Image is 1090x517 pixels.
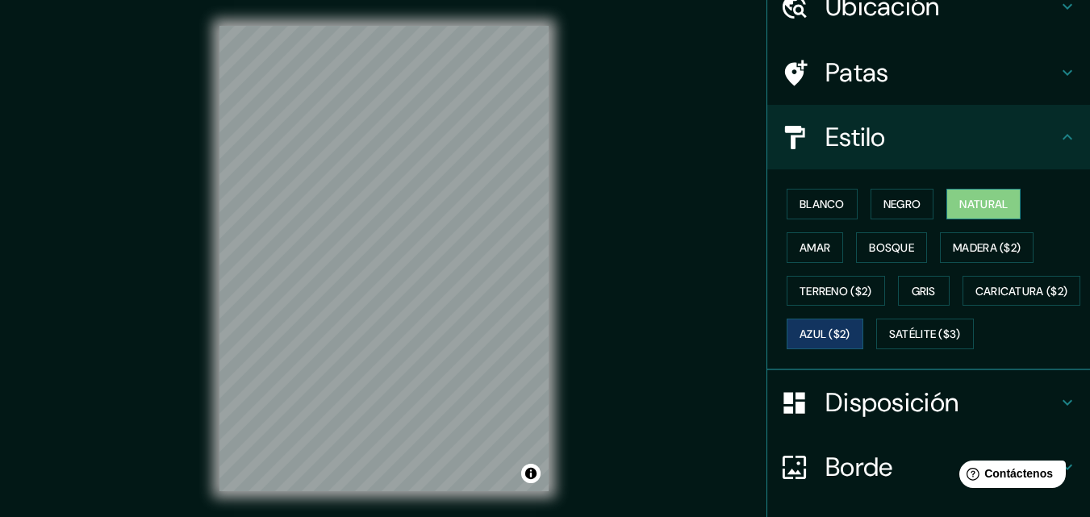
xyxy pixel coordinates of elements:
[800,240,830,255] font: Amar
[963,276,1081,306] button: Caricatura ($2)
[871,189,934,219] button: Negro
[800,197,845,211] font: Blanco
[219,26,549,491] canvas: Mapa
[787,232,843,263] button: Amar
[946,454,1072,499] iframe: Lanzador de widgets de ayuda
[800,327,850,342] font: Azul ($2)
[898,276,950,306] button: Gris
[959,197,1008,211] font: Natural
[521,464,541,483] button: Activar o desactivar atribución
[953,240,1021,255] font: Madera ($2)
[883,197,921,211] font: Negro
[856,232,927,263] button: Bosque
[787,189,858,219] button: Blanco
[767,435,1090,499] div: Borde
[940,232,1034,263] button: Madera ($2)
[787,319,863,349] button: Azul ($2)
[825,120,886,154] font: Estilo
[767,40,1090,105] div: Patas
[787,276,885,306] button: Terreno ($2)
[946,189,1021,219] button: Natural
[975,284,1068,298] font: Caricatura ($2)
[912,284,936,298] font: Gris
[869,240,914,255] font: Bosque
[889,327,961,342] font: Satélite ($3)
[825,56,889,90] font: Patas
[825,450,893,484] font: Borde
[767,370,1090,435] div: Disposición
[800,284,872,298] font: Terreno ($2)
[876,319,974,349] button: Satélite ($3)
[767,105,1090,169] div: Estilo
[825,386,958,419] font: Disposición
